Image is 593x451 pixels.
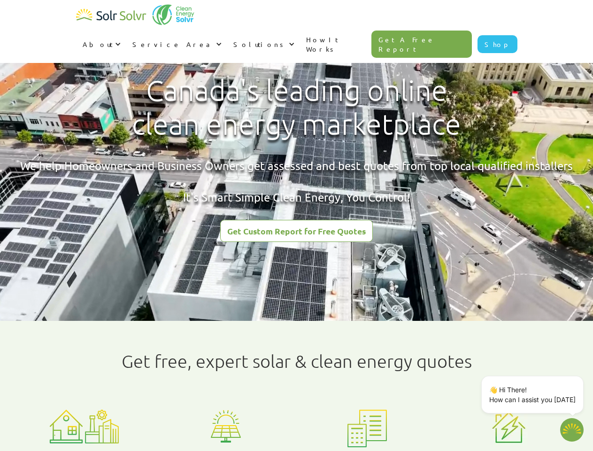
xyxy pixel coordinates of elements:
a: Get A Free Report [371,31,472,58]
h1: Get free, expert solar & clean energy quotes [122,351,472,372]
div: We help Homeowners and Business Owners get assessed and best quotes from top local qualified inst... [20,158,573,205]
h1: Canada's leading online clean energy marketplace [124,74,469,141]
img: 1702586718.png [560,418,584,442]
div: Service Area [126,30,227,58]
p: 👋 Hi There! How can I assist you [DATE] [489,385,576,404]
div: Solutions [233,39,286,49]
a: Shop [477,35,517,53]
div: About [76,30,126,58]
a: How It Works [300,25,372,63]
a: Get Custom Report for Free Quotes [220,220,373,242]
div: Get Custom Report for Free Quotes [227,227,366,235]
button: Open chatbot widget [560,418,584,442]
div: Solutions [227,30,300,58]
div: About [83,39,113,49]
div: Service Area [132,39,214,49]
